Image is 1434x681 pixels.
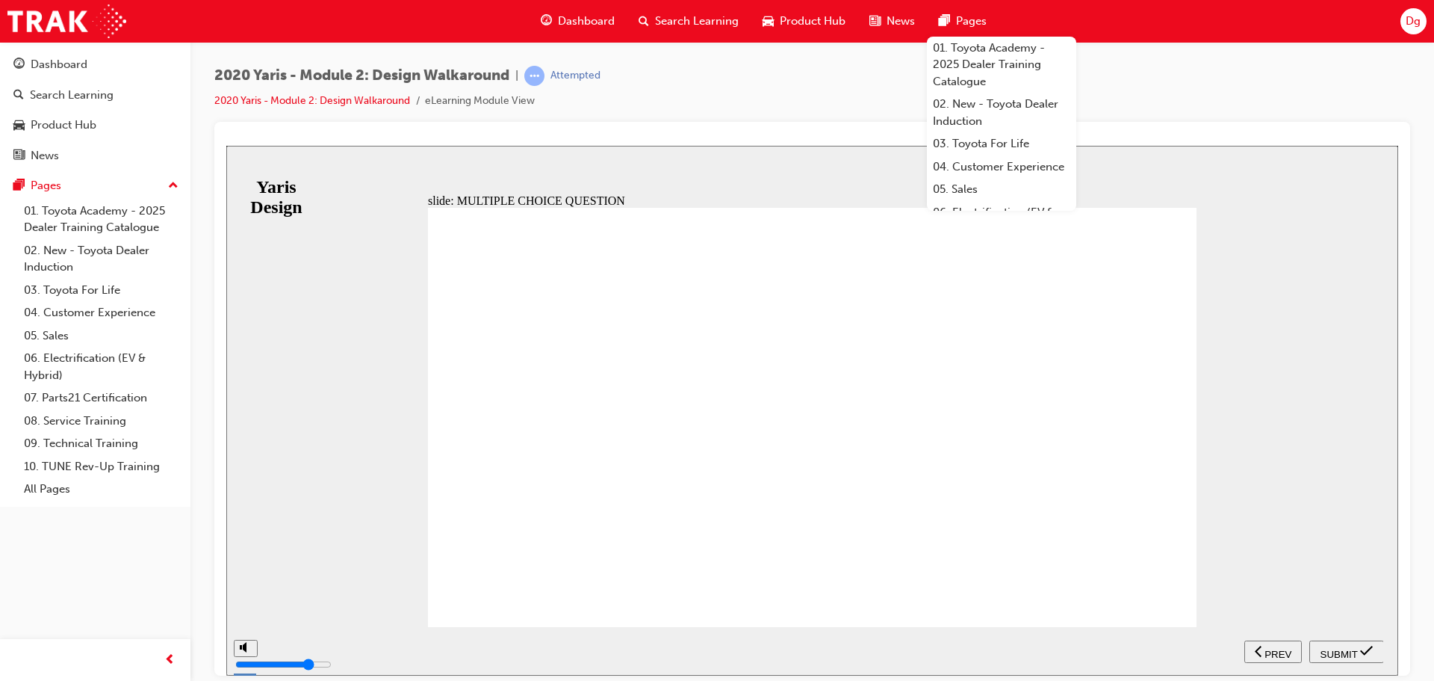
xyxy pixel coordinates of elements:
a: News [6,142,184,170]
a: 02. New - Toyota Dealer Induction [18,239,184,279]
button: DashboardSearch LearningProduct HubNews [6,48,184,172]
span: Search Learning [655,13,739,30]
a: 06. Electrification (EV & Hybrid) [18,347,184,386]
a: 01. Toyota Academy - 2025 Dealer Training Catalogue [927,37,1076,93]
button: Dg [1400,8,1427,34]
span: Dg [1406,13,1421,30]
span: search-icon [13,89,24,102]
div: Search Learning [30,87,114,104]
span: SUBMIT [1094,503,1132,514]
button: Pages [6,172,184,200]
a: 05. Sales [927,178,1076,201]
span: guage-icon [541,12,552,31]
div: misc controls [7,481,30,530]
a: 04. Customer Experience [927,155,1076,179]
a: Dashboard [6,51,184,78]
span: pages-icon [13,179,25,193]
span: Product Hub [780,13,845,30]
div: Product Hub [31,117,96,134]
a: 06. Electrification (EV & Hybrid) [927,201,1076,241]
a: 09. Technical Training [18,432,184,455]
a: pages-iconPages [927,6,999,37]
div: Attempted [550,69,600,83]
span: up-icon [168,176,179,196]
a: search-iconSearch Learning [627,6,751,37]
a: 03. Toyota For Life [927,132,1076,155]
a: 02. New - Toyota Dealer Induction [927,93,1076,132]
span: | [515,67,518,84]
span: PREV [1038,503,1065,514]
span: 2020 Yaris - Module 2: Design Walkaround [214,67,509,84]
div: Dashboard [31,56,87,73]
a: 05. Sales [18,324,184,348]
span: News [887,13,915,30]
div: Pages [31,177,61,194]
img: Trak [7,4,126,38]
li: eLearning Module View [425,93,535,110]
span: Dashboard [558,13,615,30]
span: news-icon [13,150,25,163]
span: Pages [956,13,987,30]
input: volume [9,513,105,525]
div: News [31,147,59,164]
span: prev-icon [164,651,176,670]
a: 08. Service Training [18,410,184,433]
span: pages-icon [939,12,950,31]
a: Search Learning [6,81,184,109]
a: 07. Parts21 Certification [18,386,184,410]
a: Product Hub [6,111,184,139]
a: 04. Customer Experience [18,301,184,324]
button: submit [1083,495,1158,517]
a: 01. Toyota Academy - 2025 Dealer Training Catalogue [18,200,184,239]
a: 10. TUNE Rev-Up Training [18,455,184,478]
button: volume [7,494,31,511]
a: car-iconProduct Hub [751,6,857,37]
span: news-icon [869,12,881,31]
button: previous [1018,495,1075,517]
span: search-icon [639,12,649,31]
nav: slide navigation [1018,481,1157,530]
span: car-icon [13,119,25,132]
span: guage-icon [13,58,25,72]
a: 03. Toyota For Life [18,279,184,302]
a: All Pages [18,478,184,501]
a: guage-iconDashboard [529,6,627,37]
a: 2020 Yaris - Module 2: Design Walkaround [214,94,410,107]
span: car-icon [763,12,774,31]
span: learningRecordVerb_ATTEMPT-icon [524,66,544,86]
a: news-iconNews [857,6,927,37]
